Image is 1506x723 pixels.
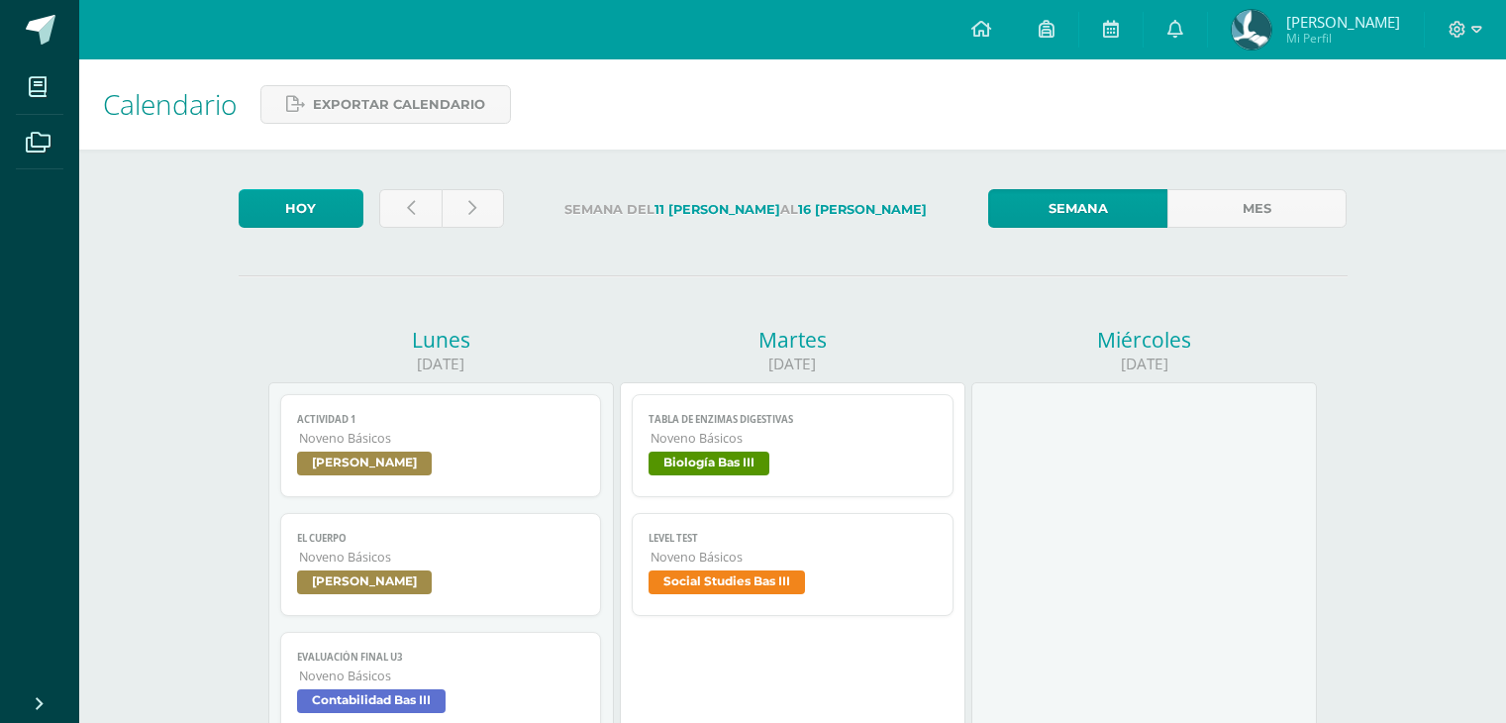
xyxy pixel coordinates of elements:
[260,85,511,124] a: Exportar calendario
[299,549,585,566] span: Noveno Básicos
[280,513,602,616] a: El cuerpoNoveno Básicos[PERSON_NAME]
[651,549,937,566] span: Noveno Básicos
[654,202,780,217] strong: 11 [PERSON_NAME]
[1232,10,1271,50] img: f699e455cfe0b6205fbd7994ff7a8509.png
[268,354,614,374] div: [DATE]
[297,413,585,426] span: Actividad 1
[299,430,585,447] span: Noveno Básicos
[620,326,965,354] div: Martes
[268,326,614,354] div: Lunes
[1167,189,1347,228] a: Mes
[297,452,432,475] span: [PERSON_NAME]
[651,430,937,447] span: Noveno Básicos
[649,452,769,475] span: Biología Bas III
[297,570,432,594] span: [PERSON_NAME]
[313,86,485,123] span: Exportar calendario
[798,202,927,217] strong: 16 [PERSON_NAME]
[620,354,965,374] div: [DATE]
[1286,30,1400,47] span: Mi Perfil
[632,513,954,616] a: Level testNoveno BásicosSocial Studies Bas III
[649,532,937,545] span: Level test
[297,532,585,545] span: El cuerpo
[1286,12,1400,32] span: [PERSON_NAME]
[649,570,805,594] span: Social Studies Bas III
[632,394,954,497] a: Tabla de enzimas digestivasNoveno BásicosBiología Bas III
[988,189,1167,228] a: Semana
[280,394,602,497] a: Actividad 1Noveno Básicos[PERSON_NAME]
[103,85,237,123] span: Calendario
[239,189,363,228] a: Hoy
[299,668,585,684] span: Noveno Básicos
[971,326,1317,354] div: Miércoles
[297,651,585,664] span: Evaluación final U3
[520,189,972,230] label: Semana del al
[649,413,937,426] span: Tabla de enzimas digestivas
[971,354,1317,374] div: [DATE]
[297,689,446,713] span: Contabilidad Bas III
